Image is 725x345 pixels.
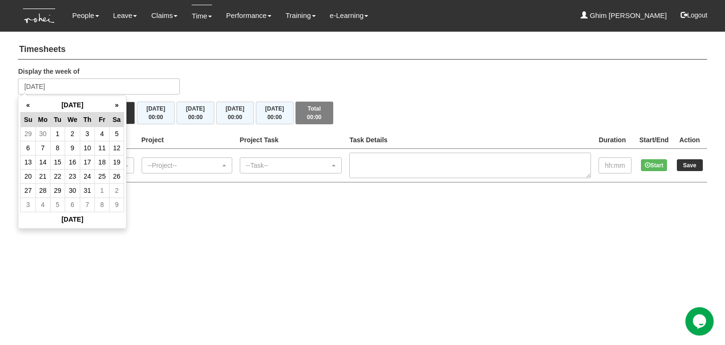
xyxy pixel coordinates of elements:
[110,112,124,127] th: Sa
[295,102,333,124] button: Total00:00
[95,141,110,155] td: 11
[110,98,124,112] th: »
[110,198,124,212] td: 9
[635,131,672,149] th: Start/End
[35,169,50,183] td: 21
[110,155,124,169] td: 19
[110,127,124,141] td: 5
[149,114,163,121] span: 00:00
[142,157,232,173] button: --Project--
[18,102,707,124] div: Timesheet Week Summary
[137,102,175,124] button: [DATE]00:00
[641,159,667,171] button: Start
[50,155,65,169] td: 15
[673,131,707,149] th: Action
[21,155,35,169] td: 13
[80,169,94,183] td: 24
[35,155,50,169] td: 14
[236,131,346,149] th: Project Task
[267,114,282,121] span: 00:00
[21,169,35,183] td: 20
[95,127,110,141] td: 4
[192,5,212,27] a: Time
[50,112,65,127] th: Tu
[95,169,110,183] td: 25
[35,112,50,127] th: Mo
[151,5,177,26] a: Claims
[685,307,716,336] iframe: chat widget
[50,169,65,183] td: 22
[35,98,110,112] th: [DATE]
[21,127,35,141] td: 29
[95,198,110,212] td: 8
[599,157,632,173] input: hh:mm
[80,112,94,127] th: Th
[286,5,316,26] a: Training
[35,141,50,155] td: 7
[228,114,243,121] span: 00:00
[95,112,110,127] th: Fr
[677,159,703,171] input: Save
[138,131,236,149] th: Project
[307,114,321,121] span: 00:00
[216,102,254,124] button: [DATE]00:00
[65,127,80,141] td: 2
[35,183,50,198] td: 28
[95,183,110,198] td: 1
[21,98,35,112] th: «
[65,155,80,169] td: 16
[35,127,50,141] td: 30
[674,4,714,26] button: Logout
[65,198,80,212] td: 6
[65,112,80,127] th: We
[595,131,635,149] th: Duration
[50,127,65,141] td: 1
[80,127,94,141] td: 3
[21,112,35,127] th: Su
[110,183,124,198] td: 2
[80,141,94,155] td: 10
[65,141,80,155] td: 9
[188,114,203,121] span: 00:00
[50,198,65,212] td: 5
[95,155,110,169] td: 18
[65,183,80,198] td: 30
[72,5,99,26] a: People
[80,198,94,212] td: 7
[35,198,50,212] td: 4
[18,67,79,76] label: Display the week of
[330,5,369,26] a: e-Learning
[110,169,124,183] td: 26
[148,161,220,170] div: --Project--
[80,155,94,169] td: 17
[21,141,35,155] td: 6
[246,161,330,170] div: --Task--
[110,141,124,155] td: 12
[21,198,35,212] td: 3
[581,5,667,26] a: Ghim [PERSON_NAME]
[21,183,35,198] td: 27
[80,183,94,198] td: 31
[240,157,342,173] button: --Task--
[256,102,294,124] button: [DATE]00:00
[346,131,595,149] th: Task Details
[18,40,707,60] h4: Timesheets
[50,141,65,155] td: 8
[177,102,214,124] button: [DATE]00:00
[113,5,137,26] a: Leave
[65,169,80,183] td: 23
[226,5,271,26] a: Performance
[21,212,124,226] th: [DATE]
[50,183,65,198] td: 29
